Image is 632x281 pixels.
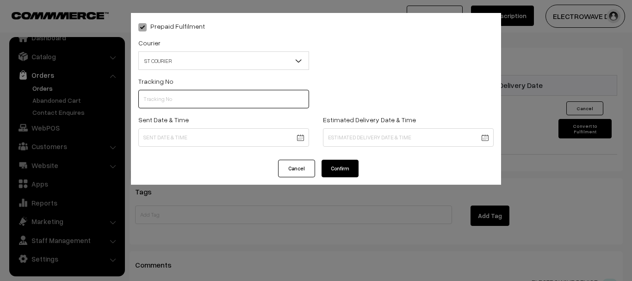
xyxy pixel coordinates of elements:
[138,90,309,108] input: Tracking No
[138,76,173,86] label: Tracking No
[138,38,161,48] label: Courier
[138,51,309,70] span: ST COURIER
[323,128,494,147] input: Estimated Delivery Date & Time
[139,53,309,69] span: ST COURIER
[278,160,315,177] button: Cancel
[138,128,309,147] input: Sent Date & Time
[322,160,359,177] button: Confirm
[138,21,205,31] label: Prepaid Fulfilment
[323,115,416,125] label: Estimated Delivery Date & Time
[138,115,189,125] label: Sent Date & Time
